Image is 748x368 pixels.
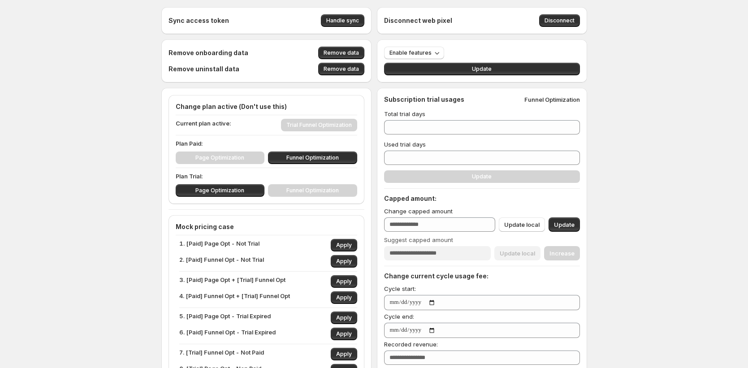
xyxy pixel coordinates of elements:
[336,351,352,358] span: Apply
[331,239,357,251] button: Apply
[384,141,426,148] span: Used trial days
[268,152,357,164] button: Funnel Optimization
[472,65,492,73] span: Update
[169,16,229,25] h4: Sync access token
[549,217,580,232] button: Update
[176,139,357,148] p: Plan Paid:
[336,330,352,338] span: Apply
[195,187,244,194] span: Page Optimization
[336,294,352,301] span: Apply
[384,16,452,25] h4: Disconnect web pixel
[331,328,357,340] button: Apply
[389,49,432,56] span: Enable features
[176,222,357,231] h4: Mock pricing case
[384,285,416,292] span: Cycle start:
[336,242,352,249] span: Apply
[179,291,290,304] p: 4. [Paid] Funnel Opt + [Trial] Funnel Opt
[545,17,575,24] span: Disconnect
[384,341,438,348] span: Recorded revenue:
[384,95,464,104] h4: Subscription trial usages
[554,220,575,229] span: Update
[318,63,364,75] button: Remove data
[326,17,359,24] span: Handle sync
[179,275,285,288] p: 3. [Paid] Page Opt + [Trial] Funnel Opt
[324,49,359,56] span: Remove data
[384,47,444,59] button: Enable features
[318,47,364,59] button: Remove data
[169,48,248,57] h4: Remove onboarding data
[331,312,357,324] button: Apply
[384,272,580,281] h4: Change current cycle usage fee:
[384,208,453,215] span: Change capped amount
[176,172,357,181] p: Plan Trial:
[179,255,264,268] p: 2. [Paid] Funnel Opt - Not Trial
[169,65,239,74] h4: Remove uninstall data
[384,63,580,75] button: Update
[176,184,265,197] button: Page Optimization
[179,312,271,324] p: 5. [Paid] Page Opt - Trial Expired
[336,258,352,265] span: Apply
[331,255,357,268] button: Apply
[286,154,339,161] span: Funnel Optimization
[384,194,580,203] h4: Capped amount:
[331,275,357,288] button: Apply
[321,14,364,27] button: Handle sync
[179,239,259,251] p: 1. [Paid] Page Opt - Not Trial
[336,278,352,285] span: Apply
[176,119,231,131] p: Current plan active:
[384,236,453,243] span: Suggest capped amount
[179,328,276,340] p: 6. [Paid] Funnel Opt - Trial Expired
[331,348,357,360] button: Apply
[384,313,414,320] span: Cycle end:
[384,110,425,117] span: Total trial days
[176,102,357,111] h4: Change plan active (Don't use this)
[336,314,352,321] span: Apply
[499,217,545,232] button: Update local
[331,291,357,304] button: Apply
[179,348,264,360] p: 7. [Trial] Funnel Opt - Not Paid
[524,95,580,104] p: Funnel Optimization
[504,220,540,229] span: Update local
[324,65,359,73] span: Remove data
[539,14,580,27] button: Disconnect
